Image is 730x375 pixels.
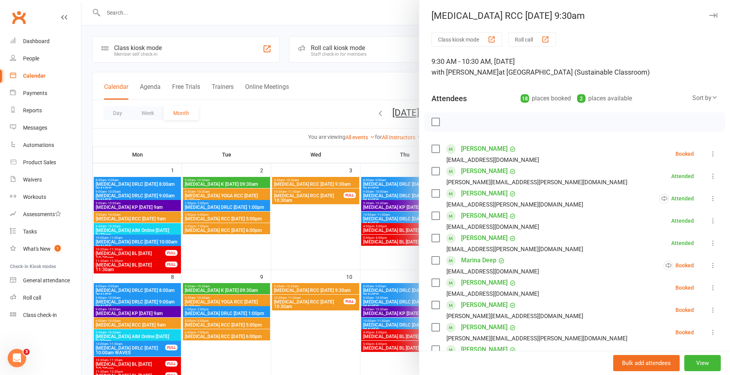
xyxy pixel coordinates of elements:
[675,330,694,335] div: Booked
[446,289,539,299] div: [EMAIL_ADDRESS][DOMAIN_NAME]
[10,188,81,206] a: Workouts
[499,68,650,76] span: at [GEOGRAPHIC_DATA] (Sustainable Classroom)
[446,244,583,254] div: [EMAIL_ADDRESS][PERSON_NAME][DOMAIN_NAME]
[23,90,47,96] div: Payments
[461,277,508,289] a: [PERSON_NAME]
[23,55,39,62] div: People
[461,143,508,155] a: [PERSON_NAME]
[10,50,81,67] a: People
[10,289,81,307] a: Roll call
[446,155,539,165] div: [EMAIL_ADDRESS][DOMAIN_NAME]
[23,246,51,252] div: What's New
[8,349,26,367] iframe: Intercom live chat
[23,73,45,79] div: Calendar
[577,93,632,104] div: places available
[10,33,81,50] a: Dashboard
[446,177,627,187] div: [PERSON_NAME][EMAIL_ADDRESS][PERSON_NAME][DOMAIN_NAME]
[10,154,81,171] a: Product Sales
[10,171,81,188] a: Waivers
[671,240,694,246] div: Attended
[23,228,37,235] div: Tasks
[23,38,50,44] div: Dashboard
[10,137,81,154] a: Automations
[23,142,54,148] div: Automations
[10,102,81,119] a: Reports
[23,277,70,283] div: General attendance
[23,159,56,165] div: Product Sales
[446,267,539,277] div: [EMAIL_ADDRESS][DOMAIN_NAME]
[23,107,42,113] div: Reports
[446,200,583,210] div: [EMAIL_ADDRESS][PERSON_NAME][DOMAIN_NAME]
[10,206,81,223] a: Assessments
[577,94,586,103] div: 2
[10,67,81,85] a: Calendar
[675,285,694,290] div: Booked
[10,240,81,258] a: What's New1
[10,307,81,324] a: Class kiosk mode
[684,355,721,371] button: View
[692,93,718,103] div: Sort by
[461,299,508,311] a: [PERSON_NAME]
[461,321,508,333] a: [PERSON_NAME]
[10,85,81,102] a: Payments
[508,32,556,47] button: Roll call
[55,245,61,252] span: 1
[419,10,730,21] div: [MEDICAL_DATA] RCC [DATE] 9:30am
[431,68,499,76] span: with [PERSON_NAME]
[23,177,42,183] div: Waivers
[23,211,61,217] div: Assessments
[23,194,46,200] div: Workouts
[613,355,680,371] button: Bulk add attendees
[675,307,694,313] div: Booked
[23,295,41,301] div: Roll call
[461,210,508,222] a: [PERSON_NAME]
[671,173,694,179] div: Attended
[659,194,694,203] div: Attended
[461,232,508,244] a: [PERSON_NAME]
[10,272,81,289] a: General attendance kiosk mode
[431,56,718,78] div: 9:30 AM - 10:30 AM, [DATE]
[10,119,81,137] a: Messages
[10,223,81,240] a: Tasks
[675,151,694,157] div: Booked
[431,93,467,104] div: Attendees
[461,343,508,356] a: [PERSON_NAME]
[446,222,539,232] div: [EMAIL_ADDRESS][DOMAIN_NAME]
[9,8,28,27] a: Clubworx
[671,218,694,223] div: Attended
[521,93,571,104] div: places booked
[521,94,529,103] div: 18
[664,261,694,270] div: Booked
[23,312,57,318] div: Class check-in
[446,311,583,321] div: [PERSON_NAME][EMAIL_ADDRESS][DOMAIN_NAME]
[461,254,496,267] a: Marina Deep
[461,187,508,200] a: [PERSON_NAME]
[23,349,30,355] span: 3
[23,125,47,131] div: Messages
[431,32,502,47] button: Class kiosk mode
[461,165,508,177] a: [PERSON_NAME]
[446,333,627,343] div: [PERSON_NAME][EMAIL_ADDRESS][PERSON_NAME][DOMAIN_NAME]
